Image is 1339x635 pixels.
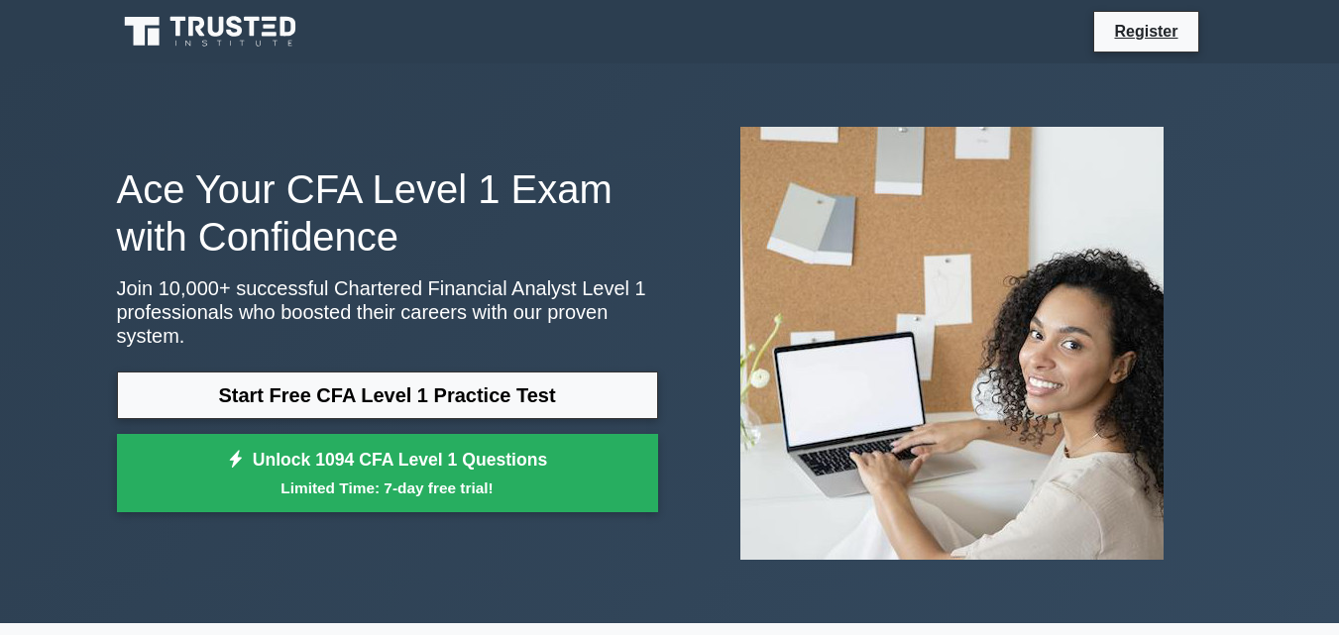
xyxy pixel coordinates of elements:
[117,371,658,419] a: Start Free CFA Level 1 Practice Test
[117,165,658,261] h1: Ace Your CFA Level 1 Exam with Confidence
[117,276,658,348] p: Join 10,000+ successful Chartered Financial Analyst Level 1 professionals who boosted their caree...
[117,434,658,513] a: Unlock 1094 CFA Level 1 QuestionsLimited Time: 7-day free trial!
[142,476,633,499] small: Limited Time: 7-day free trial!
[1102,19,1189,44] a: Register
